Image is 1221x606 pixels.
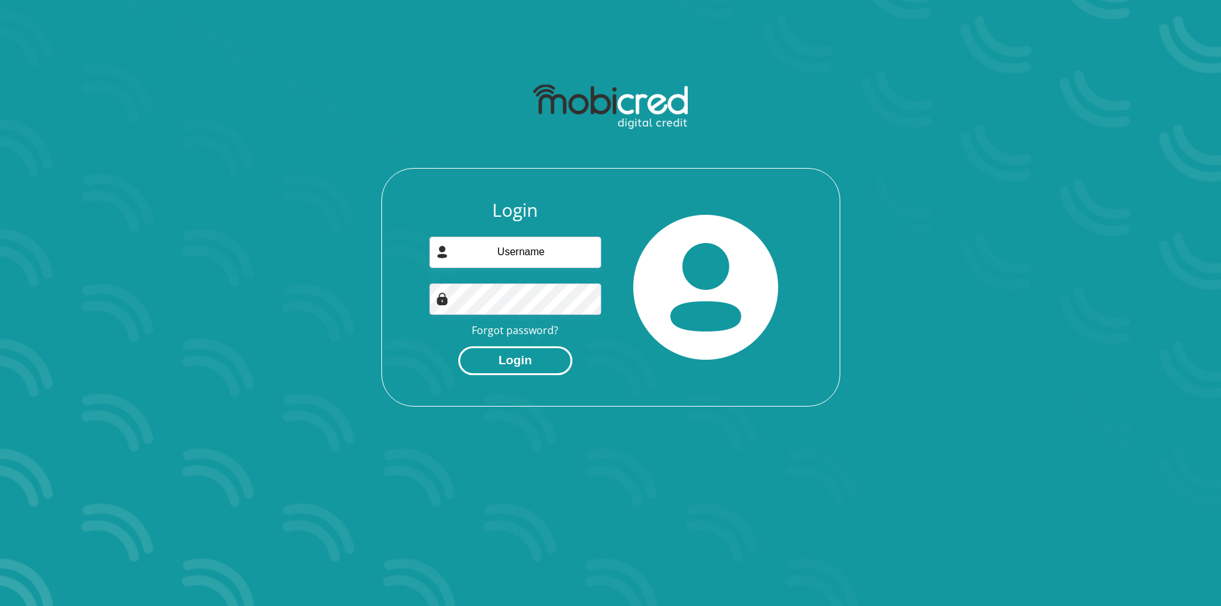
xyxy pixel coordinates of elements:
[436,292,449,305] img: Image
[429,199,601,221] h3: Login
[429,237,601,268] input: Username
[472,323,558,337] a: Forgot password?
[533,85,688,130] img: mobicred logo
[436,246,449,258] img: user-icon image
[458,346,572,375] button: Login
